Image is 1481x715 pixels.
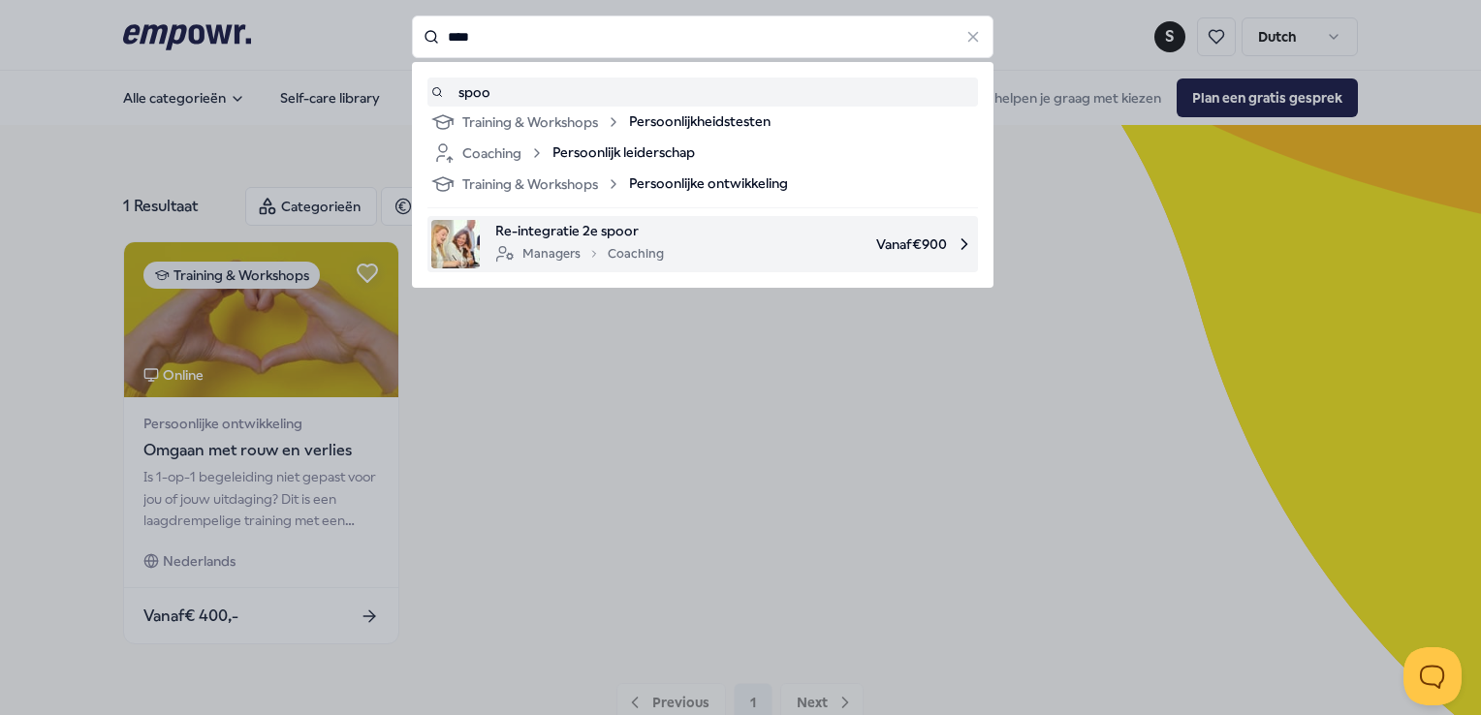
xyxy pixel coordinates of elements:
[431,172,621,196] div: Training & Workshops
[412,16,993,58] input: Search for products, categories or subcategories
[552,141,695,165] span: Persoonlijk leiderschap
[679,220,974,268] span: Vanaf € 900
[495,242,664,265] div: Managers Coaching
[629,110,771,134] span: Persoonlijkheidstesten
[1403,647,1462,705] iframe: Help Scout Beacon - Open
[431,220,480,268] img: product image
[431,110,974,134] a: Training & WorkshopsPersoonlijkheidstesten
[431,141,545,165] div: Coaching
[629,172,788,196] span: Persoonlijke ontwikkeling
[431,172,974,196] a: Training & WorkshopsPersoonlijke ontwikkeling
[431,110,621,134] div: Training & Workshops
[495,220,664,241] span: Re-integratie 2e spoor
[431,141,974,165] a: CoachingPersoonlijk leiderschap
[431,220,974,268] a: product imageRe-integratie 2e spoorManagersCoachingVanaf€900
[431,81,974,103] a: spoo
